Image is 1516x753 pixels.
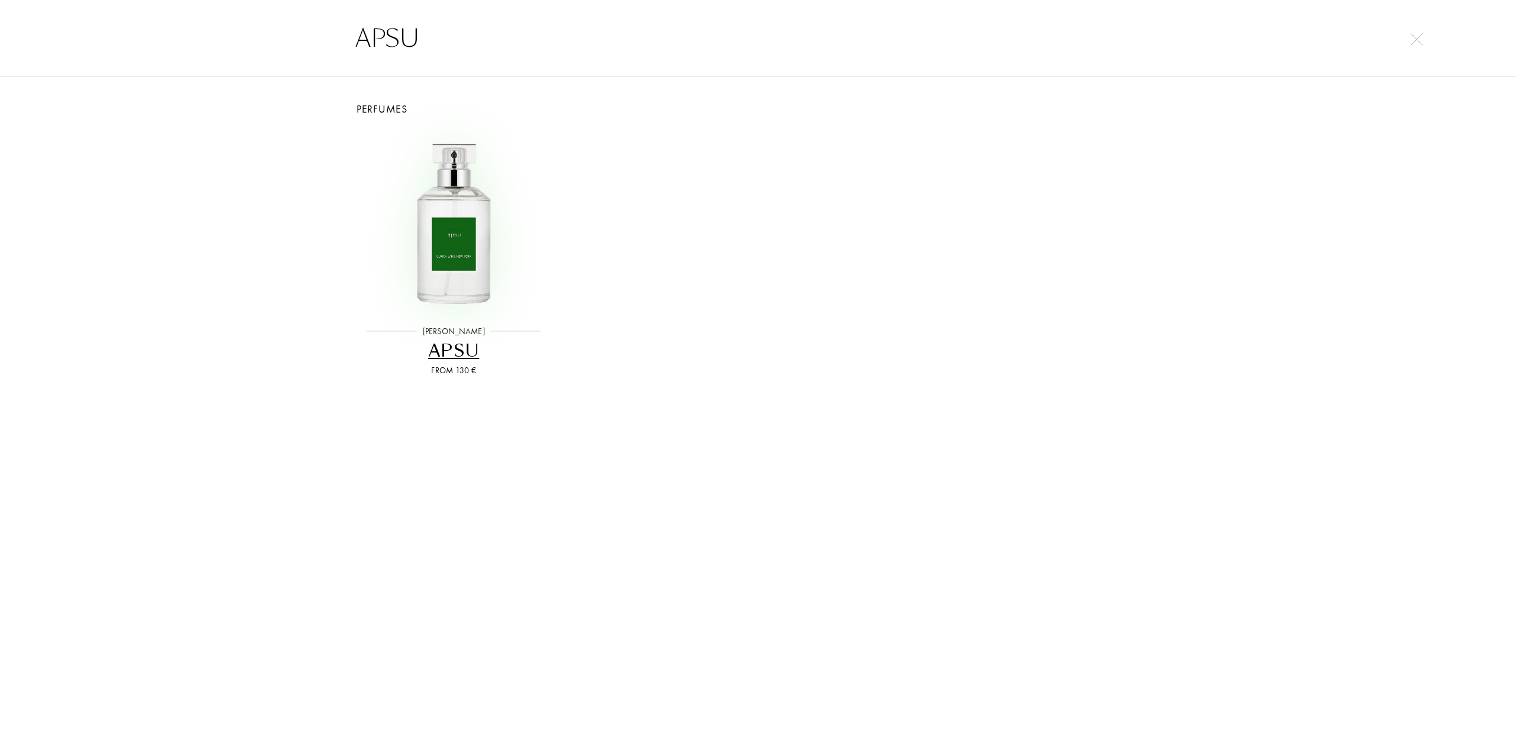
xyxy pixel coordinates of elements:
[352,117,555,392] a: APSU[PERSON_NAME]APSUFrom 130 €
[357,339,551,363] div: APSU
[357,364,551,377] div: From 130 €
[332,21,1184,56] input: Search
[343,101,1173,117] div: Perfumes
[362,130,545,312] img: APSU
[417,325,491,338] div: [PERSON_NAME]
[1411,33,1423,46] img: cross.svg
